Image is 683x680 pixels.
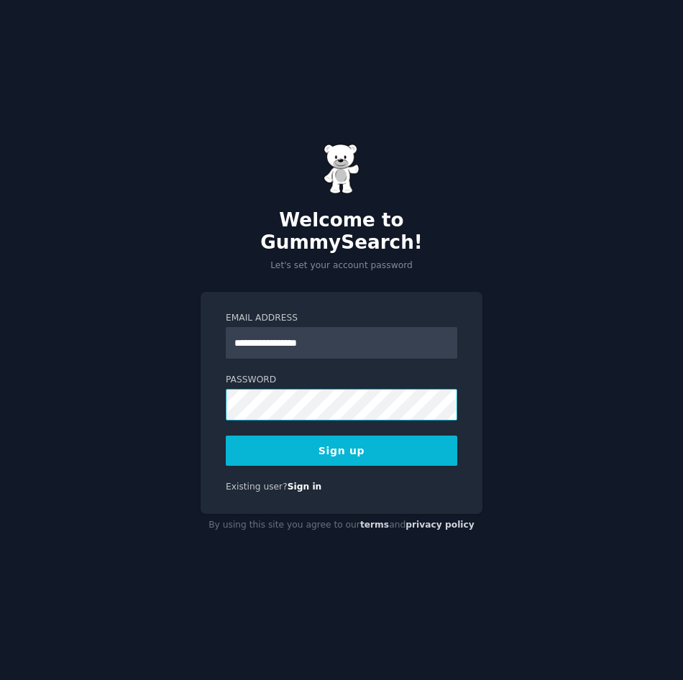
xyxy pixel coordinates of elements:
[288,482,322,492] a: Sign in
[226,312,457,325] label: Email Address
[324,144,359,194] img: Gummy Bear
[360,520,389,530] a: terms
[405,520,475,530] a: privacy policy
[201,209,482,254] h2: Welcome to GummySearch!
[201,259,482,272] p: Let's set your account password
[226,482,288,492] span: Existing user?
[226,374,457,387] label: Password
[226,436,457,466] button: Sign up
[201,514,482,537] div: By using this site you agree to our and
